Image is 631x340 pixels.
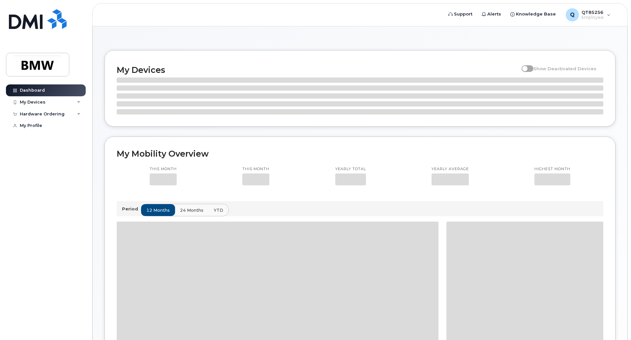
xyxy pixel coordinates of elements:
[180,207,203,213] span: 24 months
[533,66,596,71] span: Show Deactivated Devices
[117,65,518,75] h2: My Devices
[214,207,223,213] span: YTD
[534,167,570,172] p: Highest month
[335,167,366,172] p: Yearly total
[122,206,141,212] p: Period
[522,62,527,68] input: Show Deactivated Devices
[242,167,269,172] p: This month
[432,167,469,172] p: Yearly average
[150,167,177,172] p: This month
[117,149,603,159] h2: My Mobility Overview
